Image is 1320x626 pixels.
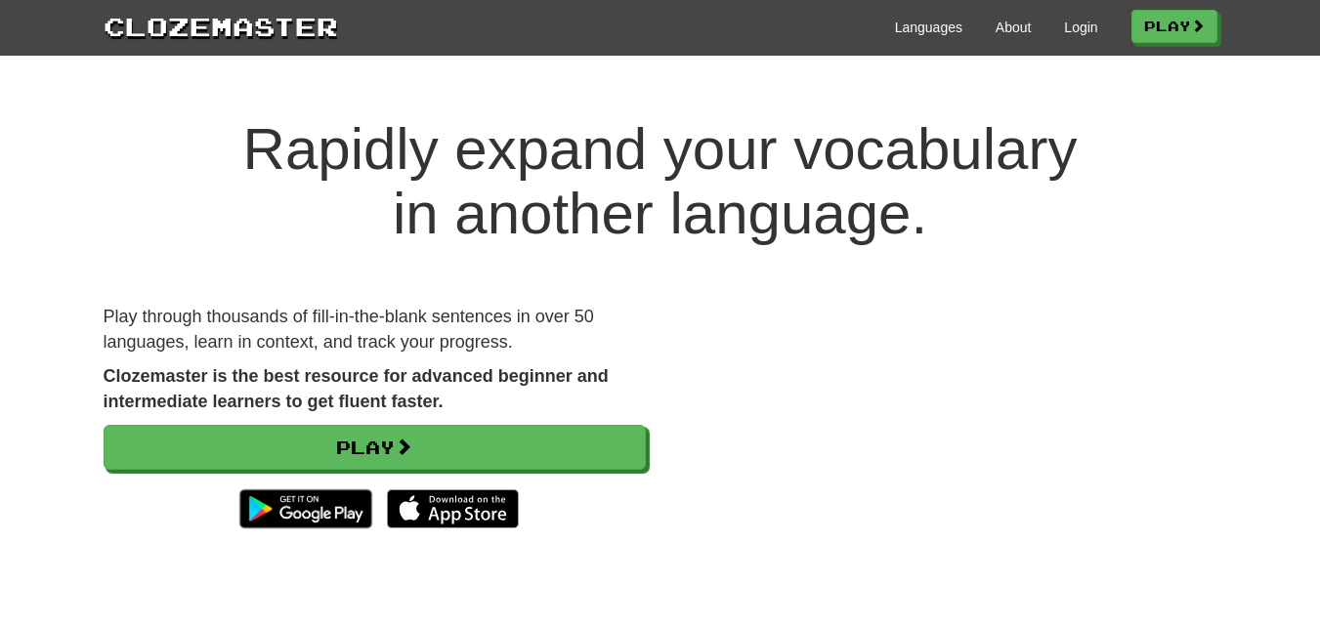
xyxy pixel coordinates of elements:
strong: Clozemaster is the best resource for advanced beginner and intermediate learners to get fluent fa... [104,366,609,411]
p: Play through thousands of fill-in-the-blank sentences in over 50 languages, learn in context, and... [104,305,646,355]
a: Clozemaster [104,8,338,44]
a: Play [1131,10,1217,43]
a: Play [104,425,646,470]
img: Download_on_the_App_Store_Badge_US-UK_135x40-25178aeef6eb6b83b96f5f2d004eda3bffbb37122de64afbaef7... [387,489,519,528]
a: About [996,18,1032,37]
a: Languages [895,18,962,37]
a: Login [1064,18,1097,37]
img: Get it on Google Play [230,480,381,538]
